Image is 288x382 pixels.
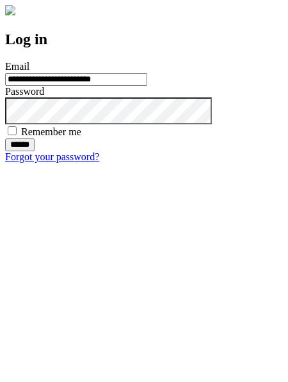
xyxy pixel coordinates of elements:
label: Email [5,61,29,72]
label: Password [5,86,44,97]
img: logo-4e3dc11c47720685a147b03b5a06dd966a58ff35d612b21f08c02c0306f2b779.png [5,5,15,15]
label: Remember me [21,126,81,137]
h2: Log in [5,31,283,48]
a: Forgot your password? [5,151,99,162]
